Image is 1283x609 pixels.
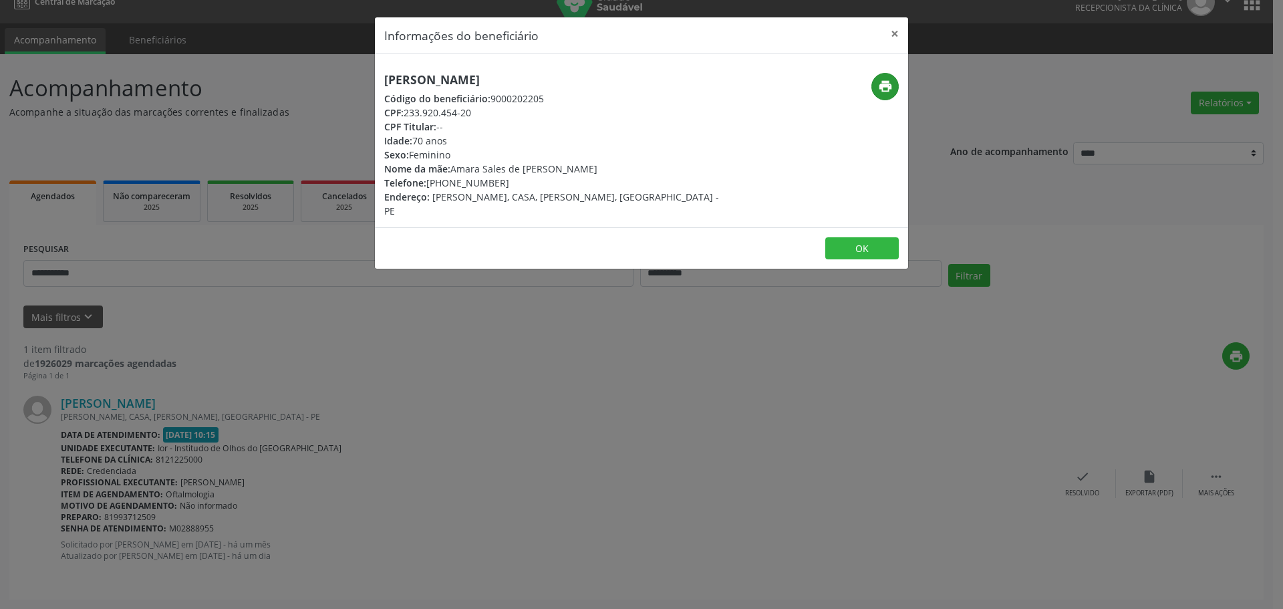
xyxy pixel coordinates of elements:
[384,191,719,217] span: [PERSON_NAME], CASA, [PERSON_NAME], [GEOGRAPHIC_DATA] - PE
[878,79,893,94] i: print
[384,176,426,189] span: Telefone:
[384,27,539,44] h5: Informações do beneficiário
[825,237,899,260] button: OK
[881,17,908,50] button: Close
[384,162,721,176] div: Amara Sales de [PERSON_NAME]
[384,92,721,106] div: 9000202205
[384,176,721,190] div: [PHONE_NUMBER]
[384,73,721,87] h5: [PERSON_NAME]
[384,120,721,134] div: --
[384,148,721,162] div: Feminino
[384,134,721,148] div: 70 anos
[384,106,404,119] span: CPF:
[384,92,490,105] span: Código do beneficiário:
[384,134,412,147] span: Idade:
[384,191,430,203] span: Endereço:
[871,73,899,100] button: print
[384,106,721,120] div: 233.920.454-20
[384,162,450,175] span: Nome da mãe:
[384,120,436,133] span: CPF Titular:
[384,148,409,161] span: Sexo:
